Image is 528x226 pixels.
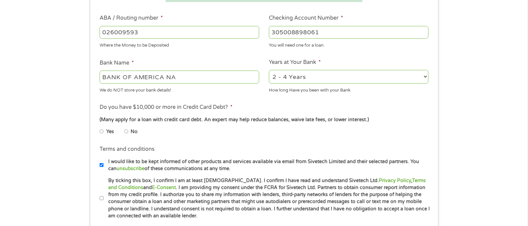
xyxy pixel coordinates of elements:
[100,116,428,123] div: (Many apply for a loan with credit card debt. An expert may help reduce balances, waive late fees...
[379,178,411,183] a: Privacy Policy
[131,128,138,135] label: No
[106,128,114,135] label: Yes
[100,40,259,49] div: Where the Money to be Deposited
[100,15,163,22] label: ABA / Routing number
[269,26,428,39] input: 345634636
[152,185,176,190] a: E-Consent
[100,146,155,153] label: Terms and conditions
[108,178,426,190] a: Terms and Conditions
[269,85,428,94] div: How long Have you been with your Bank
[100,26,259,39] input: 263177916
[100,104,233,111] label: Do you have $10,000 or more in Credit Card Debt?
[117,166,145,171] a: unsubscribe
[269,59,321,66] label: Years at Your Bank
[269,15,343,22] label: Checking Account Number
[269,40,428,49] div: You will need one for a loan.
[104,177,430,220] label: By ticking this box, I confirm I am at least [DEMOGRAPHIC_DATA]. I confirm I have read and unders...
[100,85,259,94] div: We do NOT store your bank details!
[100,60,134,67] label: Bank Name
[104,158,430,172] label: I would like to be kept informed of other products and services available via email from Sivetech...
